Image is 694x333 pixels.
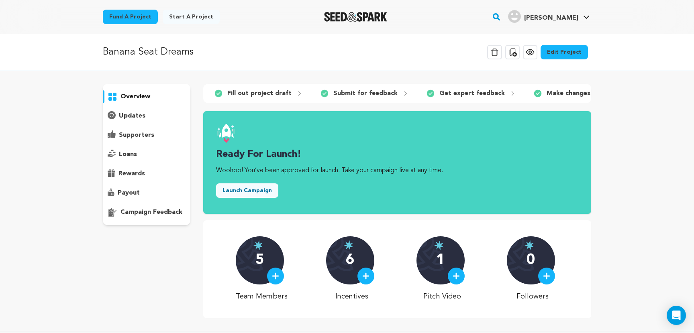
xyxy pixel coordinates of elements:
[346,252,354,268] p: 6
[508,10,578,23] div: Sydney S.'s Profile
[119,130,154,140] p: supporters
[333,89,398,98] p: Submit for feedback
[216,166,578,175] p: Woohoo! You’ve been approved for launch. Take your campaign live at any time.
[524,15,578,21] span: [PERSON_NAME]
[541,45,588,59] a: Edit Project
[118,169,145,179] p: rewards
[103,45,194,59] p: Banana Seat Dreams
[506,8,591,25] span: Sydney S.'s Profile
[227,89,292,98] p: Fill out project draft
[120,207,182,217] p: campaign feedback
[527,252,535,268] p: 0
[324,12,387,22] a: Seed&Spark Homepage
[120,92,150,102] p: overview
[506,8,591,23] a: Sydney S.'s Profile
[236,291,288,302] p: Team Members
[119,111,145,121] p: updates
[103,206,190,219] button: campaign feedback
[216,124,235,143] img: launch.svg
[163,10,220,24] a: Start a project
[453,272,460,280] img: plus.svg
[216,183,278,198] button: Launch Campaign
[103,167,190,180] button: rewards
[119,150,137,159] p: loans
[118,188,140,198] p: payout
[326,291,378,302] p: Incentives
[416,291,468,302] p: Pitch Video
[103,148,190,161] button: loans
[667,306,686,325] div: Open Intercom Messenger
[543,272,550,280] img: plus.svg
[103,129,190,142] button: supporters
[324,12,387,22] img: Seed&Spark Logo Dark Mode
[255,252,264,268] p: 5
[507,291,559,302] p: Followers
[216,148,578,161] h3: Ready for launch!
[272,272,279,280] img: plus.svg
[103,90,190,103] button: overview
[103,10,158,24] a: Fund a project
[103,187,190,199] button: payout
[436,252,445,268] p: 1
[439,89,505,98] p: Get expert feedback
[547,89,590,98] p: Make changes
[362,272,369,280] img: plus.svg
[508,10,521,23] img: user.png
[103,110,190,122] button: updates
